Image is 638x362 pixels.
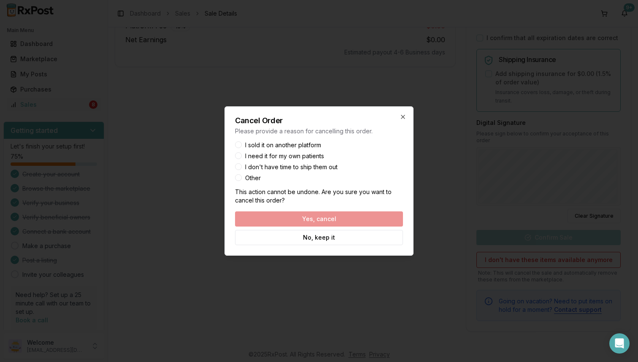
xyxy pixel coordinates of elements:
label: I need it for my own patients [245,153,324,159]
h2: Cancel Order [235,117,403,124]
label: I sold it on another platform [245,142,321,148]
button: No, keep it [235,230,403,245]
p: This action cannot be undone. Are you sure you want to cancel this order? [235,188,403,205]
label: Other [245,175,261,181]
label: I don't have time to ship them out [245,164,338,170]
p: Please provide a reason for cancelling this order. [235,127,403,135]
